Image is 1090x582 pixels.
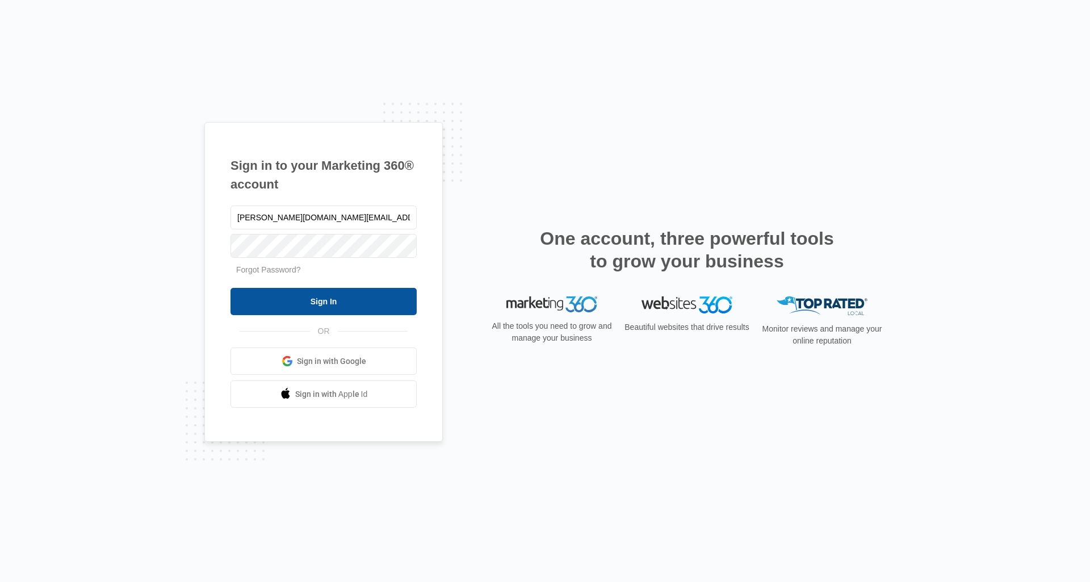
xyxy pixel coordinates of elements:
span: Sign in with Google [297,355,366,367]
h1: Sign in to your Marketing 360® account [230,156,417,194]
a: Sign in with Google [230,347,417,375]
a: Sign in with Apple Id [230,380,417,408]
a: Forgot Password? [236,265,301,274]
p: Monitor reviews and manage your online reputation [758,323,886,347]
img: Top Rated Local [777,296,867,315]
p: Beautiful websites that drive results [623,321,751,333]
p: All the tools you need to grow and manage your business [488,320,615,344]
span: Sign in with Apple Id [295,388,368,400]
span: OR [310,325,338,337]
h2: One account, three powerful tools to grow your business [536,227,837,273]
img: Websites 360 [642,296,732,313]
img: Marketing 360 [506,296,597,312]
input: Sign In [230,288,417,315]
input: Email [230,206,417,229]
